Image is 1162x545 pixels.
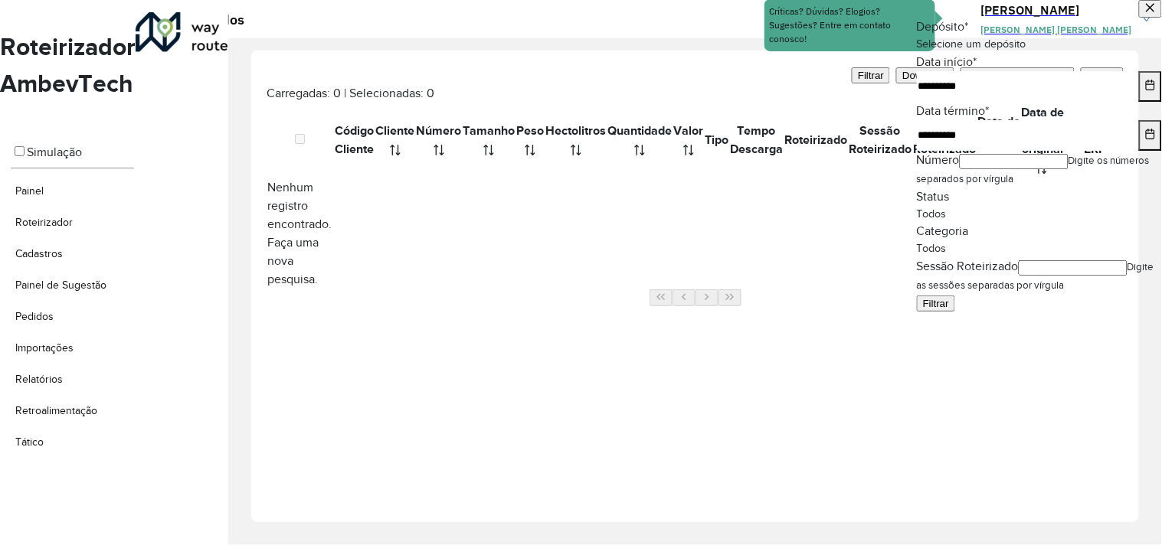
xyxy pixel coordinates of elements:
th: Tamanho [462,103,516,178]
div: Carregadas: 0 | Selecionadas: 0 [267,84,1124,103]
small: Digite as sessões separadas por vírgula [917,261,1154,291]
th: Sessão Roteirizado [848,103,912,178]
span: Roteirizador [15,214,73,230]
th: Roteirizado [784,103,848,178]
th: Código Cliente [334,103,375,178]
th: Tipo [704,103,729,178]
label: Simulação [27,145,82,158]
button: Choose Date [1139,71,1162,102]
th: Valor [673,103,704,178]
span: Relatórios [15,371,63,387]
button: Last Page [718,289,741,306]
th: Quantidade [607,103,673,178]
th: Número [415,103,462,178]
label: Data início [917,55,977,68]
label: Categoria [917,224,969,237]
label: Depósito [917,20,969,33]
th: Peso [516,103,545,178]
span: Painel de Sugestão [15,277,106,293]
span: Painel [15,183,44,199]
td: Nenhum registro encontrado. Faça uma nova pesquisa. [267,178,332,289]
span: Filtrar [858,70,884,81]
label: Data término [917,104,990,117]
label: Número [917,153,960,166]
span: Download [902,70,948,81]
button: Filtrar [852,67,890,83]
th: Cliente [375,103,415,178]
span: Tático [15,434,44,450]
span: Pedidos [15,308,54,325]
button: Download [896,67,954,83]
span: Importações [15,340,74,356]
th: Hectolitros [545,103,607,178]
button: Next Page [696,289,718,306]
small: Digite os números separados por vírgula [917,155,1150,184]
button: Previous Page [673,289,696,306]
label: Status [917,190,950,203]
button: Filtrar [917,295,955,312]
span: Cadastros [15,246,63,262]
button: Choose Date [1139,120,1162,151]
label: Sessão Roteirizado [917,259,1019,272]
th: Data Roteirizado [912,103,977,178]
span: Retroalimentação [15,403,97,419]
th: Tempo Descarga [729,103,784,178]
button: First Page [650,289,673,306]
